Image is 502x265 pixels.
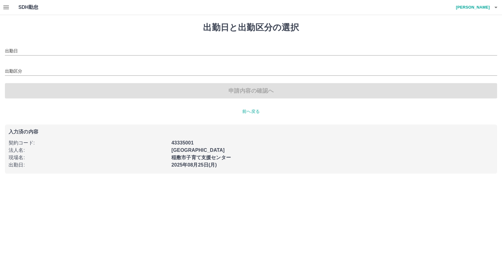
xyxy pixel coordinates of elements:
b: [GEOGRAPHIC_DATA] [171,148,225,153]
p: 契約コード : [9,139,168,147]
p: 入力済の内容 [9,129,493,134]
p: 前へ戻る [5,108,497,115]
b: 43335001 [171,140,194,145]
b: 2025年08月25日(月) [171,162,217,167]
p: 現場名 : [9,154,168,161]
p: 出勤日 : [9,161,168,169]
h1: 出勤日と出勤区分の選択 [5,22,497,33]
p: 法人名 : [9,147,168,154]
b: 稲敷市子育て支援センター [171,155,231,160]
